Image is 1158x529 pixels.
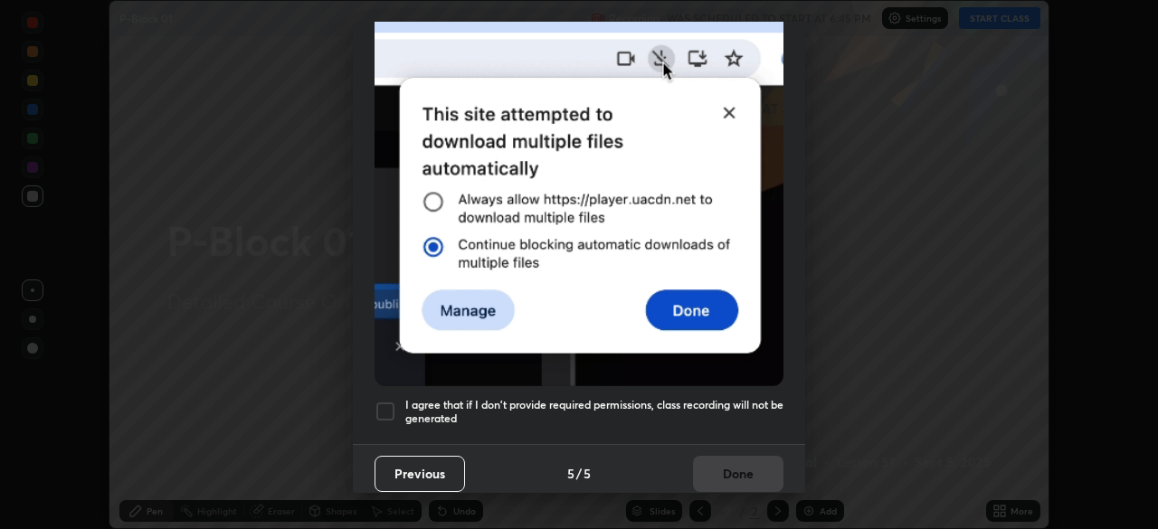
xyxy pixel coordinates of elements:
h5: I agree that if I don't provide required permissions, class recording will not be generated [405,398,783,426]
h4: 5 [584,464,591,483]
button: Previous [375,456,465,492]
h4: / [576,464,582,483]
h4: 5 [567,464,574,483]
